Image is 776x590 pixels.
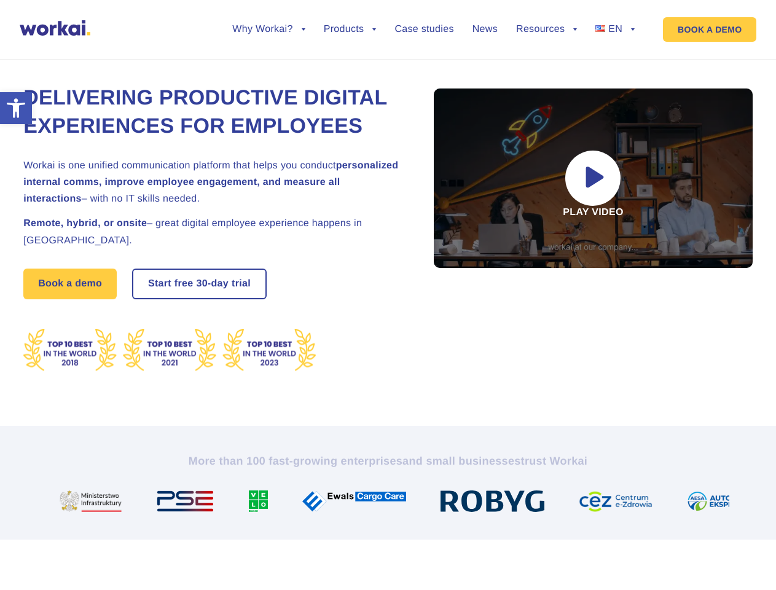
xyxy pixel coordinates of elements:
a: Products [324,25,377,34]
a: Resources [516,25,577,34]
strong: Remote, hybrid, or onsite [23,218,147,229]
div: Play video [434,88,753,268]
h1: Delivering Productive Digital Experiences for Employees [23,84,404,141]
h2: Workai is one unified communication platform that helps you conduct – with no IT skills needed. [23,157,404,208]
strong: personalized internal comms, improve employee engagement, and measure all interactions [23,160,398,204]
span: EN [608,24,622,34]
h2: – great digital employee experience happens in [GEOGRAPHIC_DATA]. [23,215,404,248]
a: News [472,25,498,34]
a: Case studies [394,25,453,34]
i: 30-day [196,279,229,289]
a: Start free30-daytrial [133,270,265,298]
i: and small businesses [402,455,520,467]
h2: More than 100 fast-growing enterprises trust Workai [47,454,729,468]
a: BOOK A DEMO [663,17,756,42]
a: Book a demo [23,269,117,299]
a: Why Workai? [232,25,305,34]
